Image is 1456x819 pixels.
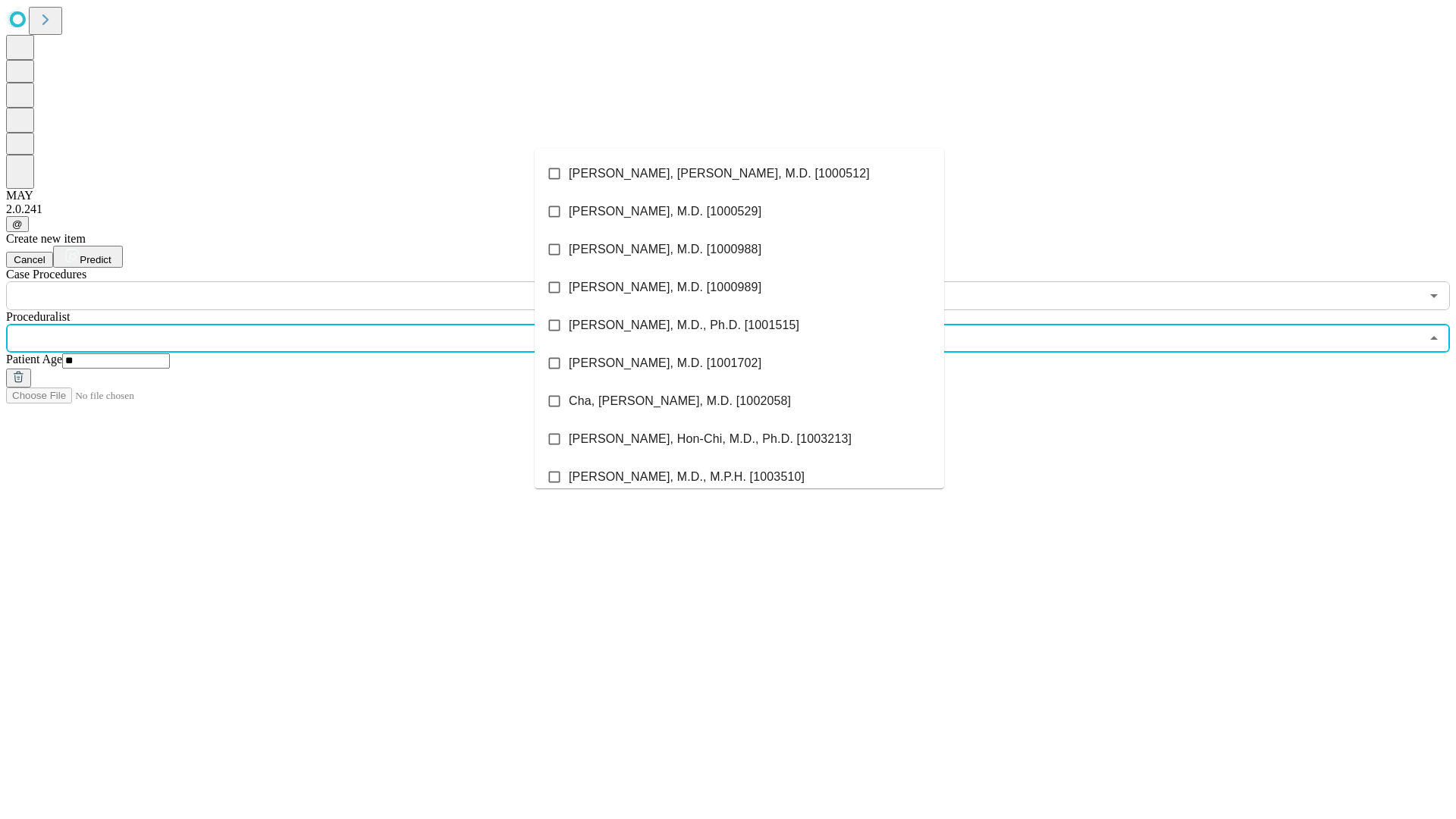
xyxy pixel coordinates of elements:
[569,430,852,448] span: [PERSON_NAME], Hon-Chi, M.D., Ph.D. [1003213]
[1423,328,1445,349] button: Close
[1423,285,1445,306] button: Open
[569,240,761,259] span: [PERSON_NAME], M.D. [1000988]
[6,268,86,281] span: Scheduled Procedure
[6,232,86,245] span: Create new item
[6,216,29,232] button: @
[569,278,761,297] span: [PERSON_NAME], M.D. [1000989]
[80,254,111,265] span: Predict
[569,392,791,410] span: Cha, [PERSON_NAME], M.D. [1002058]
[53,246,123,268] button: Predict
[569,354,761,372] span: [PERSON_NAME], M.D. [1001702]
[569,165,870,183] span: [PERSON_NAME], [PERSON_NAME], M.D. [1000512]
[569,316,799,334] span: [PERSON_NAME], M.D., Ph.D. [1001515]
[6,202,1450,216] div: 2.0.241
[12,218,23,230] span: @
[6,189,1450,202] div: MAY
[569,202,761,221] span: [PERSON_NAME], M.D. [1000529]
[569,468,805,486] span: [PERSON_NAME], M.D., M.P.H. [1003510]
[6,310,70,323] span: Proceduralist
[14,254,45,265] span: Cancel
[6,252,53,268] button: Cancel
[6,353,62,366] span: Patient Age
